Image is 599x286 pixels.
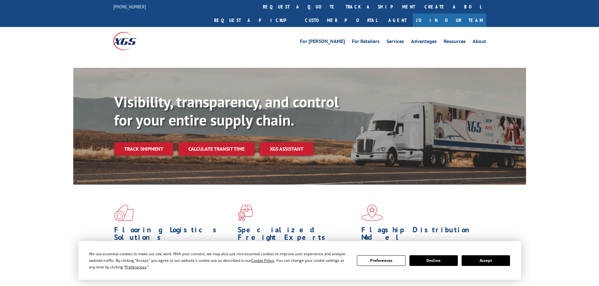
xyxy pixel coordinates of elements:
[361,205,383,221] img: xgs-icon-flagship-distribution-model-red
[357,255,405,266] button: Preferences
[386,39,404,46] a: Services
[114,226,233,244] h1: Flooring Logistics Solutions
[382,13,413,27] a: Agent
[89,251,349,270] div: We use essential cookies to make our site work. With your consent, we may also use non-essential ...
[209,13,300,27] a: Request a pickup
[114,92,339,130] b: Visibility, transparency, and control for your entire supply chain.
[114,205,134,221] img: xgs-icon-total-supply-chain-intelligence-red
[300,39,345,46] a: For [PERSON_NAME]
[178,142,255,156] a: Calculate transit time
[409,255,458,266] button: Decline
[238,226,357,244] h1: Specialized Freight Experts
[473,39,486,46] a: About
[300,13,382,27] a: Customer Portal
[361,226,480,244] h1: Flagship Distribution Model
[260,142,313,156] a: XGS ASSISTANT
[411,39,437,46] a: Advantages
[125,264,147,270] span: Preferences
[238,205,252,221] img: xgs-icon-focused-on-flooring-red
[113,3,146,10] a: [PHONE_NUMBER]
[78,241,521,280] div: Cookie Consent Prompt
[352,39,380,46] a: For Retailers
[444,39,466,46] a: Resources
[462,255,510,266] button: Accept
[114,142,173,155] a: Track shipment
[413,13,486,27] a: Join Our Team
[251,258,274,263] span: Cookie Policy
